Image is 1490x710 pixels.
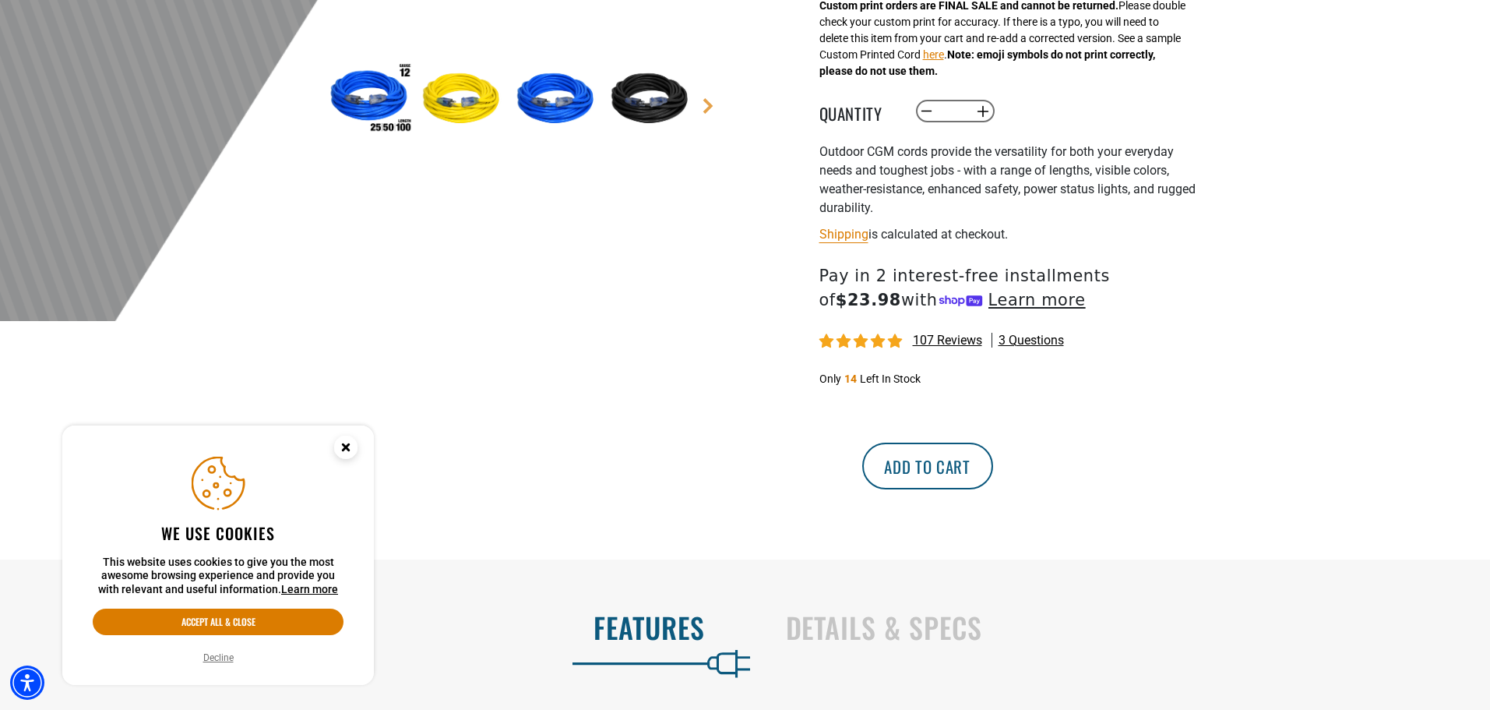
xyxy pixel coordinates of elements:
h2: Details & Specs [786,611,1458,644]
a: This website uses cookies to give you the most awesome browsing experience and provide you with r... [281,583,338,595]
img: Black [607,55,697,145]
a: Next [700,98,716,114]
span: 14 [844,373,857,385]
h2: Features [33,611,705,644]
img: Yellow [418,55,509,145]
button: Close this option [318,426,374,474]
h2: We use cookies [93,523,343,543]
label: Quantity [819,101,897,122]
button: Decline [199,650,238,666]
a: Shipping [819,227,868,242]
span: Outdoor CGM cords provide the versatility for both your everyday needs and toughest jobs - with a... [819,144,1196,215]
aside: Cookie Consent [62,426,374,686]
span: 4.81 stars [819,334,905,349]
span: Only [819,373,841,385]
div: Accessibility Menu [10,666,44,700]
p: This website uses cookies to give you the most awesome browsing experience and provide you with r... [93,556,343,597]
span: Left In Stock [860,373,921,385]
button: Accept all & close [93,609,343,635]
img: Blue [513,55,603,145]
strong: Note: emoji symbols do not print correctly, please do not use them. [819,48,1155,77]
div: is calculated at checkout. [819,224,1201,245]
button: here [923,47,944,63]
button: Add to cart [862,443,993,489]
span: 107 reviews [913,333,982,348]
span: 3 questions [999,332,1064,349]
